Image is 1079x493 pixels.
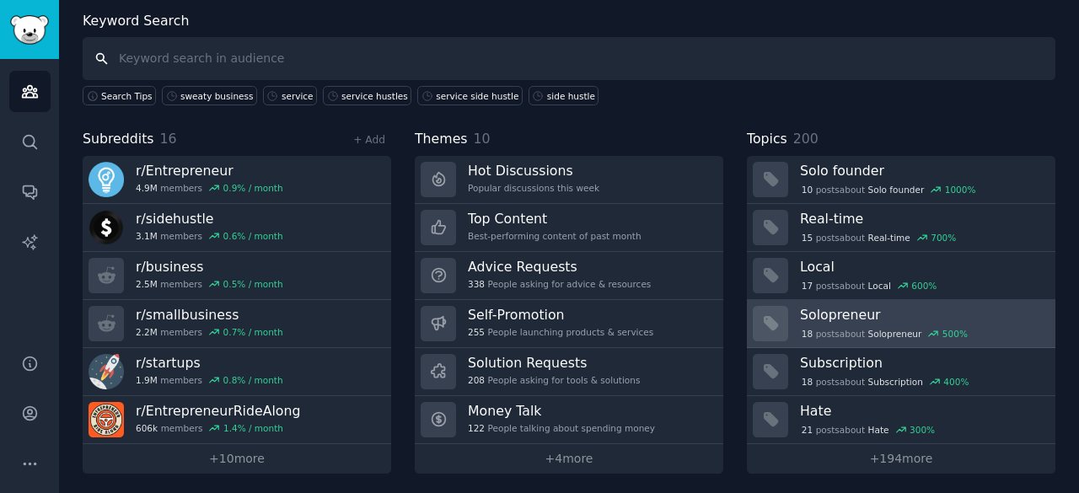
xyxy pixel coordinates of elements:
[223,278,283,290] div: 0.5 % / month
[83,156,391,204] a: r/Entrepreneur4.9Mmembers0.9% / month
[468,182,599,194] div: Popular discussions this week
[263,86,317,105] a: service
[468,162,599,180] h3: Hot Discussions
[436,90,518,102] div: service side hustle
[800,278,938,293] div: post s about
[800,326,969,341] div: post s about
[101,90,153,102] span: Search Tips
[136,230,283,242] div: members
[943,376,969,388] div: 400 %
[547,90,595,102] div: side hustle
[415,444,723,474] a: +4more
[747,204,1055,252] a: Real-time15postsaboutReal-time700%
[136,422,158,434] span: 606k
[89,210,124,245] img: sidehustle
[223,374,283,386] div: 0.8 % / month
[89,354,124,389] img: startups
[136,210,283,228] h3: r/ sidehustle
[415,129,468,150] span: Themes
[747,252,1055,300] a: Local17postsaboutLocal600%
[747,444,1055,474] a: +194more
[931,232,956,244] div: 700 %
[868,232,910,244] span: Real-time
[868,376,923,388] span: Subscription
[800,402,1044,420] h3: Hate
[529,86,599,105] a: side hustle
[800,354,1044,372] h3: Subscription
[747,396,1055,444] a: Hate21postsaboutHate300%
[83,37,1055,80] input: Keyword search in audience
[160,131,177,147] span: 16
[136,374,283,386] div: members
[911,280,937,292] div: 600 %
[136,278,158,290] span: 2.5M
[341,90,408,102] div: service hustles
[802,328,813,340] span: 18
[136,374,158,386] span: 1.9M
[468,374,640,386] div: People asking for tools & solutions
[415,348,723,396] a: Solution Requests208People asking for tools & solutions
[468,210,641,228] h3: Top Content
[802,376,813,388] span: 18
[83,252,391,300] a: r/business2.5Mmembers0.5% / month
[468,402,655,420] h3: Money Talk
[800,210,1044,228] h3: Real-time
[747,156,1055,204] a: Solo founder10postsaboutSolo founder1000%
[83,13,189,29] label: Keyword Search
[942,328,968,340] div: 500 %
[468,278,651,290] div: People asking for advice & resources
[10,15,49,45] img: GummySearch logo
[468,306,653,324] h3: Self-Promotion
[868,280,891,292] span: Local
[802,424,813,436] span: 21
[468,422,655,434] div: People talking about spending money
[802,280,813,292] span: 17
[223,326,283,338] div: 0.7 % / month
[89,162,124,197] img: Entrepreneur
[793,131,819,147] span: 200
[800,422,937,437] div: post s about
[162,86,257,105] a: sweaty business
[136,230,158,242] span: 3.1M
[415,396,723,444] a: Money Talk122People talking about spending money
[83,204,391,252] a: r/sidehustle3.1Mmembers0.6% / month
[136,278,283,290] div: members
[89,402,124,437] img: EntrepreneurRideAlong
[83,129,154,150] span: Subreddits
[468,326,653,338] div: People launching products & services
[800,182,977,197] div: post s about
[415,300,723,348] a: Self-Promotion255People launching products & services
[802,184,813,196] span: 10
[136,182,283,194] div: members
[417,86,523,105] a: service side hustle
[83,396,391,444] a: r/EntrepreneurRideAlong606kmembers1.4% / month
[747,300,1055,348] a: Solopreneur18postsaboutSolopreneur500%
[468,278,485,290] span: 338
[180,90,253,102] div: sweaty business
[136,326,158,338] span: 2.2M
[868,328,922,340] span: Solopreneur
[136,326,283,338] div: members
[468,354,640,372] h3: Solution Requests
[136,182,158,194] span: 4.9M
[800,306,1044,324] h3: Solopreneur
[468,230,641,242] div: Best-performing content of past month
[800,162,1044,180] h3: Solo founder
[223,422,283,434] div: 1.4 % / month
[474,131,491,147] span: 10
[468,258,651,276] h3: Advice Requests
[223,230,283,242] div: 0.6 % / month
[136,354,283,372] h3: r/ startups
[415,204,723,252] a: Top ContentBest-performing content of past month
[868,184,925,196] span: Solo founder
[747,129,787,150] span: Topics
[747,348,1055,396] a: Subscription18postsaboutSubscription400%
[800,230,958,245] div: post s about
[83,444,391,474] a: +10more
[800,374,970,389] div: post s about
[910,424,935,436] div: 300 %
[136,258,283,276] h3: r/ business
[945,184,976,196] div: 1000 %
[800,258,1044,276] h3: Local
[468,326,485,338] span: 255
